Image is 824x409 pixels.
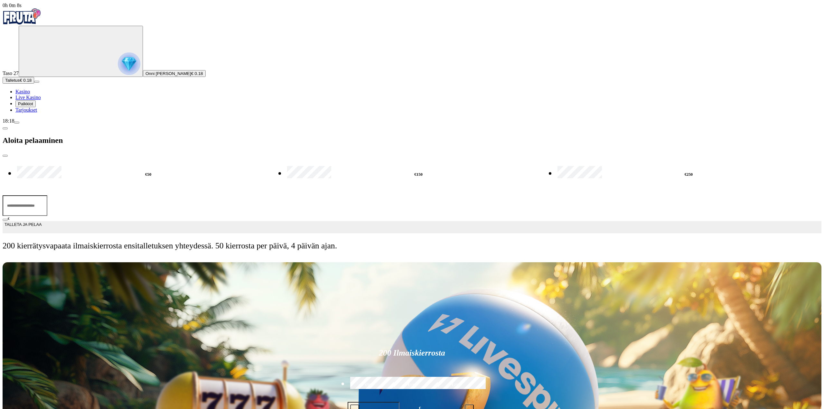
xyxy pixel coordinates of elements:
nav: Primary [3,8,821,113]
span: Taso 27 [3,70,19,76]
span: Talletus [5,78,20,83]
a: Kasino [15,89,30,94]
button: close [3,155,8,157]
span: user session time [3,3,22,8]
a: Fruta [3,20,41,25]
a: Tarjoukset [15,107,37,113]
span: 200 kierrätysvapaata ilmaiskierrosta ensitalletuksen yhteydessä. 50 kierrosta per päivä, 4 päivän... [3,241,821,251]
button: Palkkiot [15,100,36,107]
img: reward progress [118,52,140,75]
span: TALLETA JA PELAA [5,221,42,233]
button: TALLETA JA PELAA [3,221,821,233]
span: € 0.18 [20,78,32,83]
button: reward progress [19,26,143,77]
span: Palkkiot [18,101,33,106]
span: € [8,217,10,220]
label: €50 [15,165,281,184]
label: €150 [286,165,551,184]
button: menu [34,81,39,83]
span: € 0.18 [191,71,203,76]
nav: Main menu [3,89,821,113]
button: menu [14,122,19,124]
h2: Aloita pelaaminen [3,136,821,145]
img: Fruta [3,8,41,24]
label: €50 [349,376,388,395]
span: 18:18 [3,118,14,124]
label: €250 [436,376,475,395]
a: Live Kasino [15,95,41,100]
label: €150 [392,376,432,395]
button: Talletusplus icon€ 0.18 [3,77,34,84]
button: chevron-left icon [3,127,8,129]
button: Onni [PERSON_NAME]€ 0.18 [143,70,206,77]
button: eye icon [3,219,8,221]
label: €250 [556,165,821,184]
span: Onni [PERSON_NAME] [145,71,191,76]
